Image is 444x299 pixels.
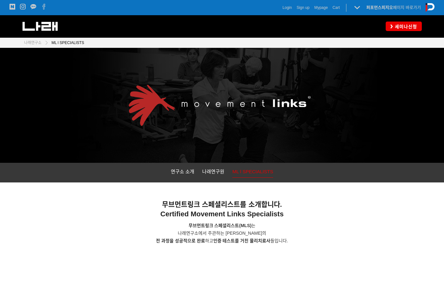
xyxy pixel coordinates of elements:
[171,168,194,177] a: 연구소 소개
[156,238,288,243] span: 하고 들입니다.
[24,41,42,45] span: 나래연구소
[202,168,224,177] a: 나래연구원
[24,40,42,46] a: 나래연구소
[297,4,310,11] a: Sign up
[202,169,224,174] span: 나래연구원
[393,23,417,30] span: 세미나신청
[332,4,340,11] a: Cart
[171,169,194,174] span: 연구소 소개
[366,5,421,10] a: 퍼포먼스피지오페이지 바로가기
[178,231,266,236] span: 나래연구소에서 주관하는 [PERSON_NAME]의
[386,22,422,31] a: 세미나신청
[213,238,271,243] strong: 인증 테스트를 거친 물리치료사
[232,168,273,178] a: ML l SPECIALISTS
[239,223,252,228] strong: (MLS)
[314,4,328,11] a: Mypage
[52,41,84,45] span: ML l SPECIALISTS
[232,169,273,174] span: ML l SPECIALISTS
[48,40,84,46] a: ML l SPECIALISTS
[189,223,239,228] span: 무브먼트링크 스페셜리스트
[283,4,292,11] a: Login
[239,223,256,228] span: 는
[162,200,282,208] span: 무브먼트링크 스페셜리스트를 소개합니다.
[366,5,393,10] strong: 퍼포먼스피지오
[160,210,284,218] span: Certified Movement Links Specialists
[156,238,205,243] strong: 전 과정을 성공적으로 완료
